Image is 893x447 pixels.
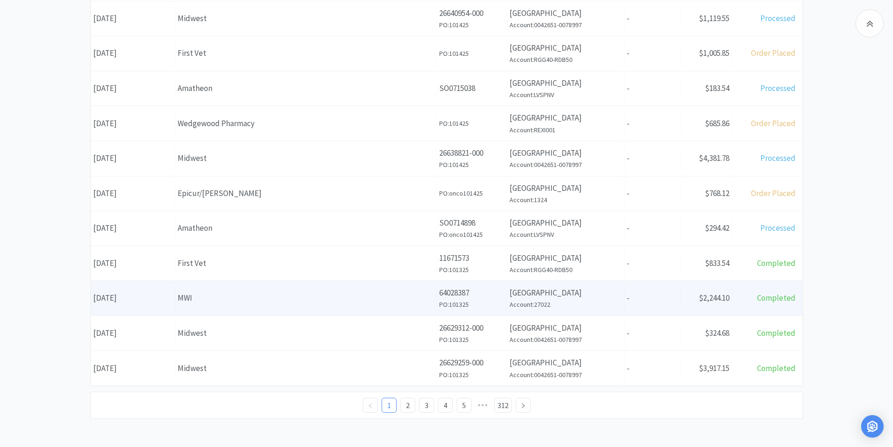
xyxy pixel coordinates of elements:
div: [DATE] [91,356,175,380]
p: - [627,117,678,130]
h6: Account: 0042651-0078997 [510,20,622,30]
li: Next 5 Pages [475,398,490,413]
span: $324.68 [705,328,729,338]
div: Midwest [178,327,434,340]
i: icon: left [368,403,373,409]
div: First Vet [178,47,434,60]
h6: Account: LVSPNV [510,229,622,240]
p: [GEOGRAPHIC_DATA] [510,322,622,334]
div: [DATE] [91,7,175,30]
span: Order Placed [751,118,795,129]
div: Midwest [178,152,434,165]
span: $294.42 [705,223,729,233]
a: 3 [420,398,434,412]
span: Completed [757,328,795,338]
span: Processed [760,153,795,163]
li: 1 [382,398,397,413]
li: 2 [400,398,415,413]
div: [DATE] [91,146,175,170]
p: 26629259-000 [439,356,504,369]
i: icon: right [520,403,526,409]
li: 312 [494,398,512,413]
li: 5 [457,398,472,413]
span: Processed [760,13,795,23]
span: Order Placed [751,188,795,198]
span: $833.54 [705,258,729,268]
p: [GEOGRAPHIC_DATA] [510,252,622,265]
a: 5 [457,398,471,412]
span: Completed [757,363,795,373]
div: First Vet [178,257,434,270]
p: - [627,47,678,60]
p: [GEOGRAPHIC_DATA] [510,356,622,369]
p: 26638821-000 [439,147,504,159]
span: $3,917.15 [699,363,729,373]
div: MWI [178,292,434,304]
p: [GEOGRAPHIC_DATA] [510,42,622,54]
a: 1 [382,398,396,412]
h6: Account: 27022 [510,299,622,310]
div: [DATE] [91,251,175,275]
h6: PO: 101325 [439,265,504,275]
h6: Account: RGG40-RDB50 [510,265,622,275]
span: Processed [760,83,795,93]
h6: PO: 101325 [439,299,504,310]
span: $768.12 [705,188,729,198]
p: [GEOGRAPHIC_DATA] [510,112,622,124]
span: $4,381.78 [699,153,729,163]
div: Amatheon [178,222,434,235]
p: 64028387 [439,287,504,299]
p: [GEOGRAPHIC_DATA] [510,182,622,195]
span: Processed [760,223,795,233]
span: $1,119.55 [699,13,729,23]
div: Wedgewood Pharmacy [178,117,434,130]
p: - [627,12,678,25]
p: - [627,327,678,340]
p: [GEOGRAPHIC_DATA] [510,77,622,90]
span: $685.86 [705,118,729,129]
p: - [627,362,678,375]
h6: Account: REXI001 [510,125,622,135]
h6: PO: 101425 [439,20,504,30]
p: SO0714898 [439,217,504,229]
h6: PO: 101425 [439,48,504,59]
div: [DATE] [91,216,175,240]
div: [DATE] [91,112,175,136]
div: Midwest [178,12,434,25]
span: Completed [757,258,795,268]
h6: Account: 0042651-0078997 [510,334,622,345]
h6: PO: 101325 [439,370,504,380]
h6: Account: RGG40-RDB50 [510,54,622,65]
a: 2 [401,398,415,412]
div: Open Intercom Messenger [861,415,884,438]
p: - [627,82,678,95]
li: Previous Page [363,398,378,413]
a: 312 [495,398,511,412]
span: ••• [475,398,490,413]
h6: Account: LVSPNV [510,90,622,100]
p: - [627,222,678,235]
h6: PO: onco101425 [439,229,504,240]
h6: PO: 101425 [439,159,504,170]
p: [GEOGRAPHIC_DATA] [510,7,622,20]
h6: Account: 1324 [510,195,622,205]
p: 11671573 [439,252,504,265]
h6: Account: 0042651-0078997 [510,370,622,380]
span: Completed [757,293,795,303]
div: [DATE] [91,182,175,205]
li: 4 [438,398,453,413]
div: Midwest [178,362,434,375]
a: 4 [438,398,452,412]
h6: Account: 0042651-0078997 [510,159,622,170]
span: $2,244.10 [699,293,729,303]
h6: PO: onco101425 [439,188,504,198]
div: [DATE] [91,286,175,310]
p: - [627,292,678,304]
span: $1,005.85 [699,48,729,58]
div: Epicur/[PERSON_NAME] [178,187,434,200]
h6: PO: 101425 [439,118,504,129]
div: [DATE] [91,76,175,100]
li: 3 [419,398,434,413]
h6: PO: 101325 [439,334,504,345]
p: - [627,152,678,165]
